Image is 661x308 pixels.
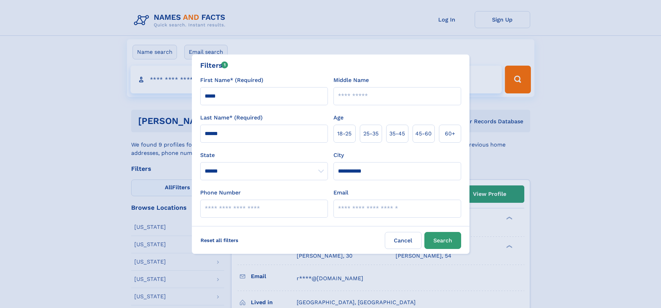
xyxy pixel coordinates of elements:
[200,189,241,197] label: Phone Number
[200,114,263,122] label: Last Name* (Required)
[333,151,344,159] label: City
[200,151,328,159] label: State
[389,130,405,138] span: 35‑45
[333,189,348,197] label: Email
[415,130,432,138] span: 45‑60
[363,130,379,138] span: 25‑35
[200,76,263,84] label: First Name* (Required)
[445,130,455,138] span: 60+
[385,232,422,249] label: Cancel
[196,232,243,249] label: Reset all filters
[337,130,351,138] span: 18‑25
[333,114,344,122] label: Age
[424,232,461,249] button: Search
[333,76,369,84] label: Middle Name
[200,60,228,70] div: Filters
